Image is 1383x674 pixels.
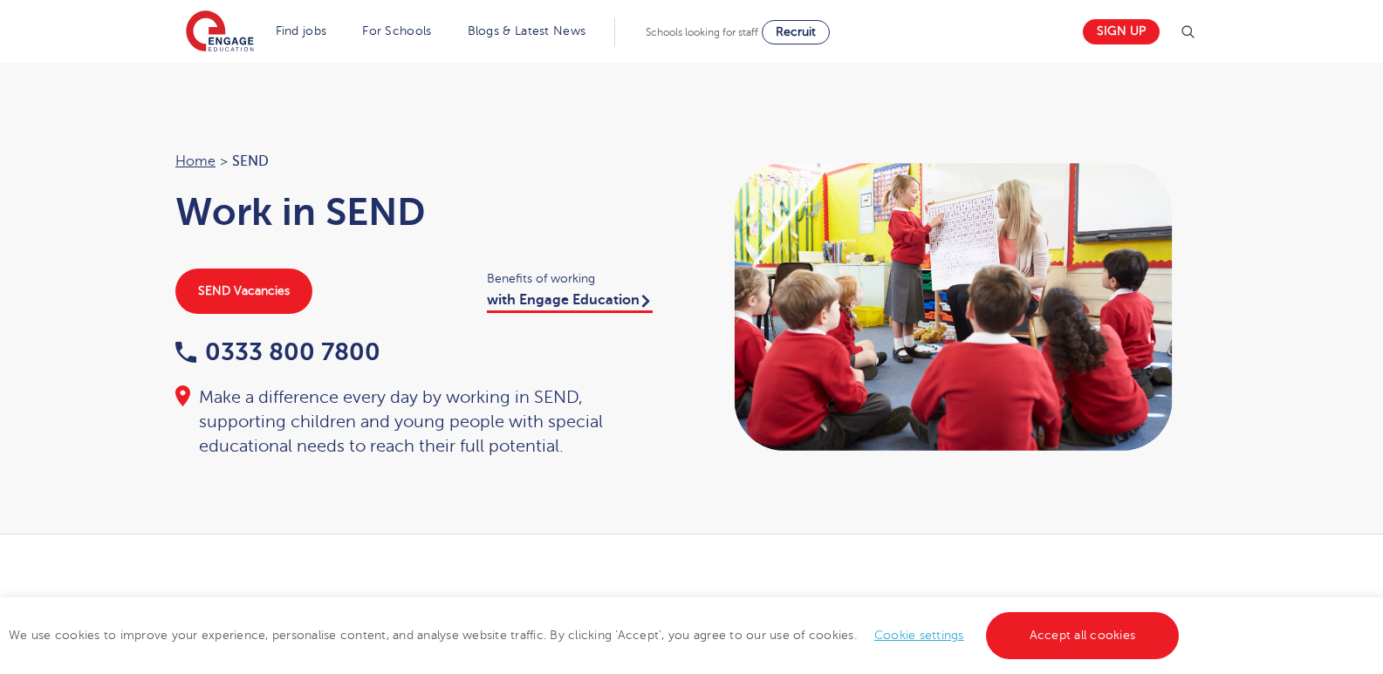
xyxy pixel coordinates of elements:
a: Sign up [1083,19,1160,44]
a: Home [175,153,216,169]
span: SEND [232,150,269,173]
div: Make a difference every day by working in SEND, supporting children and young people with special... [175,385,674,459]
a: SEND Vacancies [175,269,312,314]
a: Blogs & Latest News [468,24,586,37]
span: Recruit [776,25,816,38]
a: For Schools [362,24,431,37]
span: > [220,153,228,169]
span: Benefits of working [487,269,674,289]
img: Engage Education [186,10,254,54]
a: with Engage Education [487,292,653,313]
h1: Work in SEND [175,190,674,234]
a: Recruit [762,20,830,44]
a: Find jobs [276,24,327,37]
a: 0333 800 7800 [175,338,380,365]
h2: Want to work in SEND? [264,596,1119,625]
span: Schools looking for staff [646,26,758,38]
a: Cookie settings [874,629,964,642]
a: Accept all cookies [986,612,1180,659]
span: We use cookies to improve your experience, personalise content, and analyse website traffic. By c... [9,629,1183,642]
nav: breadcrumb [175,150,674,173]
